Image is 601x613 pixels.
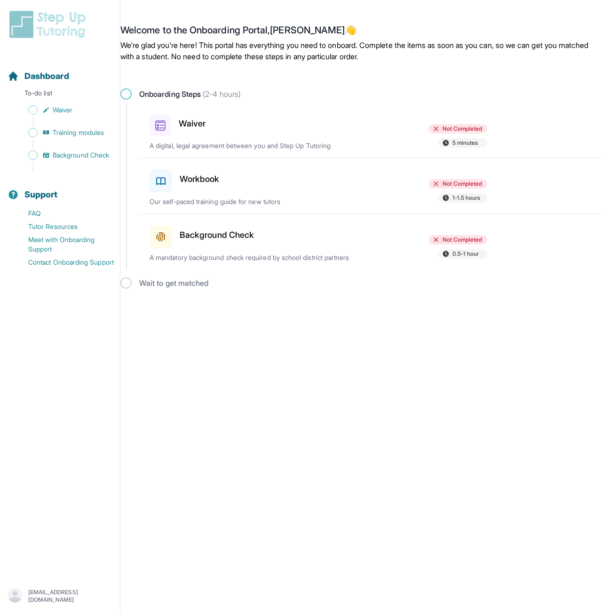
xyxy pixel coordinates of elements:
span: (2-4 hours) [201,89,241,99]
span: Support [24,188,58,201]
h2: Welcome to the Onboarding Portal, [PERSON_NAME] 👋 [120,24,601,39]
span: Dashboard [24,70,69,83]
button: Support [4,173,116,205]
button: Dashboard [4,55,116,86]
h3: Background Check [180,228,254,242]
p: To-do list [4,88,116,102]
a: FAQ [8,207,120,220]
a: Background CheckNot Completed0.5-1 hourA mandatory background check required by school district p... [138,214,601,270]
img: logo [8,9,91,39]
a: Contact Onboarding Support [8,256,120,269]
a: Waiver [8,103,120,117]
span: Not Completed [443,180,482,188]
h3: Waiver [179,117,206,130]
h3: Workbook [180,173,220,186]
p: Our self-paced training guide for new tutors [150,197,369,206]
a: Training modules [8,126,120,139]
p: A digital, legal agreement between you and Step Up Tutoring [150,141,369,150]
a: Tutor Resources [8,220,120,233]
a: Dashboard [8,70,69,83]
a: Background Check [8,149,120,162]
span: Background Check [53,150,109,160]
span: 0.5-1 hour [452,250,479,258]
span: 1-1.5 hours [452,194,481,202]
span: Not Completed [443,236,482,244]
span: Onboarding Steps [139,88,241,100]
span: Training modules [53,128,104,137]
p: A mandatory background check required by school district partners [150,253,369,262]
a: WaiverNot Completed5 minutesA digital, legal agreement between you and Step Up Tutoring [138,103,601,158]
p: We're glad you're here! This portal has everything you need to onboard. Complete the items as soo... [120,39,601,62]
span: Waiver [53,105,72,115]
a: Meet with Onboarding Support [8,233,120,256]
span: Not Completed [443,125,482,133]
p: [EMAIL_ADDRESS][DOMAIN_NAME] [28,589,112,604]
span: 5 minutes [452,139,478,147]
a: WorkbookNot Completed1-1.5 hoursOur self-paced training guide for new tutors [138,158,601,214]
button: [EMAIL_ADDRESS][DOMAIN_NAME] [8,588,112,605]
